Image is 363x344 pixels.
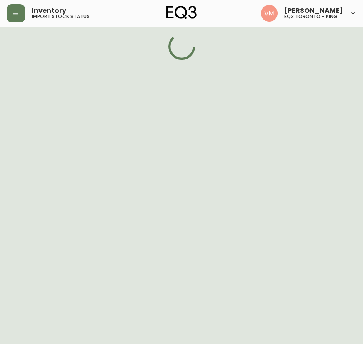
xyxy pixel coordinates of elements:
[284,7,343,14] span: [PERSON_NAME]
[166,6,197,19] img: logo
[261,5,278,22] img: 0f63483a436850f3a2e29d5ab35f16df
[284,14,338,19] h5: eq3 toronto - king
[32,7,66,14] span: Inventory
[32,14,90,19] h5: import stock status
